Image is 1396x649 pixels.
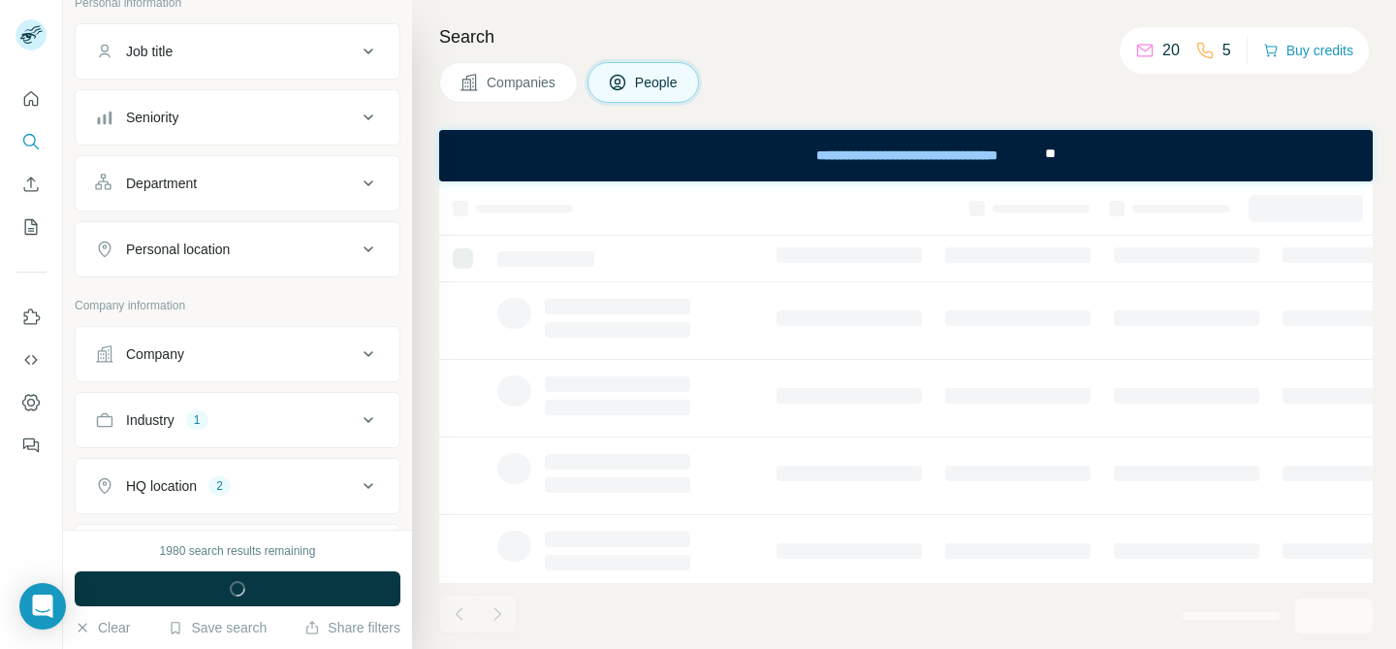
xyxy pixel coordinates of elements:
[487,73,557,92] span: Companies
[76,94,399,141] button: Seniority
[19,583,66,630] div: Open Intercom Messenger
[16,81,47,116] button: Quick start
[16,124,47,159] button: Search
[186,411,208,429] div: 1
[76,226,399,273] button: Personal location
[126,240,230,259] div: Personal location
[76,463,399,509] button: HQ location2
[126,42,173,61] div: Job title
[126,476,197,496] div: HQ location
[126,410,174,430] div: Industry
[208,477,231,495] div: 2
[126,174,197,193] div: Department
[76,331,399,377] button: Company
[168,618,267,637] button: Save search
[304,618,400,637] button: Share filters
[126,344,184,364] div: Company
[76,397,399,443] button: Industry1
[1263,37,1353,64] button: Buy credits
[75,297,400,314] p: Company information
[16,210,47,244] button: My lists
[16,300,47,335] button: Use Surfe on LinkedIn
[439,130,1373,181] iframe: Banner
[635,73,680,92] span: People
[1222,39,1231,62] p: 5
[16,342,47,377] button: Use Surfe API
[76,529,399,575] button: Annual revenue ($)
[16,385,47,420] button: Dashboard
[76,28,399,75] button: Job title
[1162,39,1180,62] p: 20
[126,108,178,127] div: Seniority
[76,160,399,207] button: Department
[75,618,130,637] button: Clear
[16,428,47,463] button: Feedback
[160,542,316,560] div: 1980 search results remaining
[439,23,1373,50] h4: Search
[16,167,47,202] button: Enrich CSV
